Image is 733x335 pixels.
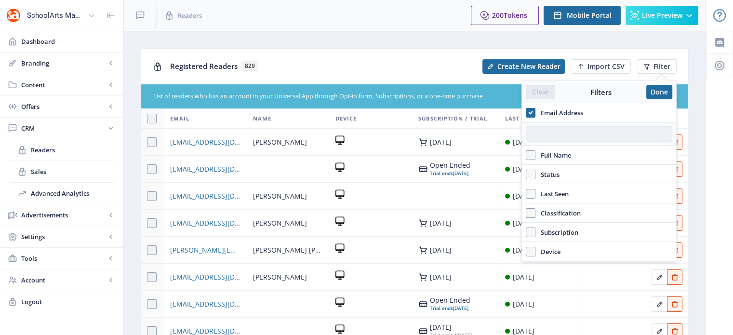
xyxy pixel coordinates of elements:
[513,298,534,310] div: [DATE]
[535,246,560,257] span: Device
[513,217,534,229] div: [DATE]
[170,271,241,283] a: [EMAIL_ADDRESS][DOMAIN_NAME]
[21,80,106,90] span: Content
[253,217,307,229] span: [PERSON_NAME]
[430,246,452,254] div: [DATE]
[471,6,539,25] button: 200Tokens
[513,163,534,175] div: [DATE]
[21,254,106,263] span: Tools
[253,136,307,148] span: [PERSON_NAME]
[497,63,560,70] span: Create New Reader
[430,305,453,311] span: Trial ends
[667,298,682,308] a: Edit page
[544,6,621,25] button: Mobile Portal
[504,11,527,20] span: Tokens
[241,61,258,71] span: 829
[637,59,677,74] button: Filter
[646,85,672,99] button: Done
[513,190,534,202] div: [DATE]
[513,271,534,283] div: [DATE]
[667,325,682,335] a: Edit page
[418,113,487,124] span: Subscription / Trial
[21,210,106,220] span: Advertisements
[652,271,667,281] a: Edit page
[642,12,682,19] span: Live Preview
[555,87,646,97] div: Filters
[170,217,241,229] a: [EMAIL_ADDRESS][DOMAIN_NAME]
[170,136,241,148] a: [EMAIL_ADDRESS][DOMAIN_NAME]
[482,59,565,74] button: Create New Reader
[430,161,470,169] div: Open Ended
[653,63,670,70] span: Filter
[253,113,271,124] span: Name
[170,190,241,202] a: [EMAIL_ADDRESS][DOMAIN_NAME]
[335,113,357,124] span: Device
[6,8,21,23] img: properties.app_icon.png
[21,275,106,285] span: Account
[253,244,324,256] span: [PERSON_NAME] [PERSON_NAME]
[587,63,625,70] span: Import CSV
[10,183,114,204] a: Advanced Analytics
[170,244,241,256] a: [PERSON_NAME][EMAIL_ADDRESS][PERSON_NAME][DOMAIN_NAME]
[430,170,453,176] span: Trial ends
[667,271,682,281] a: Edit page
[170,113,189,124] span: Email
[31,145,114,155] span: Readers
[27,5,84,26] div: SchoolArts Magazine
[21,297,116,307] span: Logout
[153,92,619,101] div: List of readers who has an account in your Universal App through Opt-in form, Subscriptions, or a...
[571,59,631,74] button: Import CSV
[170,61,238,71] span: Registered Readers
[10,161,114,182] a: Sales
[253,271,307,283] span: [PERSON_NAME]
[430,273,452,281] div: [DATE]
[10,139,114,161] a: Readers
[535,149,571,161] span: Full Name
[170,163,241,175] a: [EMAIL_ADDRESS][DOMAIN_NAME]
[21,123,106,133] span: CRM
[31,167,114,176] span: Sales
[178,11,202,20] span: Readers
[535,107,583,119] span: Email Address
[535,207,581,219] span: Classification
[430,304,470,312] div: [DATE]
[526,85,555,99] button: Clear
[430,169,470,177] div: [DATE]
[513,244,534,256] div: [DATE]
[31,188,114,198] span: Advanced Analytics
[567,12,612,19] span: Mobile Portal
[21,232,106,241] span: Settings
[565,59,631,74] a: New page
[21,102,106,111] span: Offers
[21,58,106,68] span: Branding
[430,323,472,331] div: [DATE]
[21,37,116,46] span: Dashboard
[170,298,241,310] a: [EMAIL_ADDRESS][DOMAIN_NAME]
[535,169,560,180] span: Status
[253,190,307,202] span: [PERSON_NAME]
[535,188,569,200] span: Last Seen
[513,136,534,148] div: [DATE]
[430,219,452,227] div: [DATE]
[430,296,470,304] div: Open Ended
[652,298,667,308] a: Edit page
[652,325,667,335] a: Edit page
[626,6,698,25] button: Live Preview
[477,59,565,74] a: New page
[505,113,536,124] span: Last Seen
[535,227,578,238] span: Subscription
[430,138,452,146] div: [DATE]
